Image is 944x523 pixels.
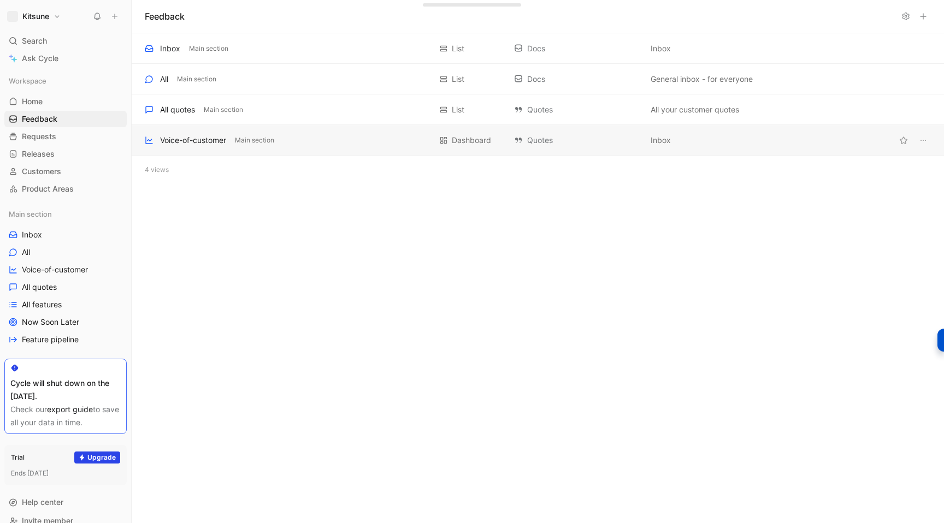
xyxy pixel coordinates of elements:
a: Ask Cycle [4,50,127,67]
button: Upgrade [74,451,120,463]
h1: Feedback [145,10,185,23]
button: Main section [202,105,245,115]
div: Docs [514,73,640,86]
span: Feedback [22,114,57,124]
span: Main section [189,43,228,54]
div: Check our to save all your data in time. [10,403,121,429]
div: Docs [514,42,640,55]
span: Main section [9,209,52,219]
span: Releases [22,148,55,159]
div: Voice-of-customerMain sectionDashboard QuotesInboxView actions [132,125,944,156]
button: General inbox - for everyone [648,73,755,86]
a: Home [4,93,127,110]
div: Ends [DATE] [11,468,120,479]
a: Releases [4,146,127,162]
span: Home [22,96,43,107]
span: Workspace [9,75,46,86]
span: Customers [22,166,61,177]
a: Now Soon Later [4,314,127,330]
span: General inbox - for everyone [651,73,753,86]
a: Voice-of-customer [4,261,127,278]
div: Dashboard [452,134,491,147]
div: InboxMain sectionList DocsInboxView actions [132,33,944,64]
span: Product Areas [22,183,74,194]
a: export guide [47,405,93,414]
button: Inbox [648,42,673,55]
span: All features [22,299,62,310]
span: Voice-of-customer [22,264,88,275]
div: Quotes [514,103,640,116]
button: Kitsune [4,9,63,24]
span: Ask Cycle [22,52,58,65]
div: 4 views [132,156,944,184]
div: List [452,103,464,116]
a: All quotes [4,279,127,295]
span: All [22,247,30,258]
div: Main sectionInboxAllVoice-of-customerAll quotesAll featuresNow Soon LaterFeature pipeline [4,206,127,348]
span: Now Soon Later [22,317,79,328]
div: Cycle will shut down on the [DATE]. [10,377,121,403]
div: All quotes [160,103,195,116]
a: Product Areas [4,181,127,197]
span: Inbox [651,42,671,55]
span: Requests [22,131,56,142]
span: All your customer quotes [651,103,739,116]
a: All features [4,296,127,313]
span: All quotes [22,282,57,293]
span: Inbox [22,229,42,240]
div: List [452,73,464,86]
div: All [160,73,168,86]
div: AllMain sectionList DocsGeneral inbox - for everyoneView actions [132,64,944,94]
span: Help center [22,497,63,507]
a: All [4,244,127,260]
button: All your customer quotes [648,103,741,116]
div: Inbox [160,42,180,55]
span: Inbox [651,134,671,147]
div: List [452,42,464,55]
a: Feedback [4,111,127,127]
div: Main section [4,206,127,222]
span: Main section [204,104,243,115]
div: Quotes [514,134,640,147]
h1: Kitsune [22,11,49,21]
div: Search [4,33,127,49]
div: Help center [4,494,127,510]
div: Voice-of-customer [160,134,226,147]
div: Workspace [4,73,127,89]
span: Feature pipeline [22,334,79,345]
a: Customers [4,163,127,180]
button: Inbox [648,134,673,147]
button: View actions [916,133,931,148]
button: Main section [233,135,276,145]
span: Main section [177,74,216,85]
div: All quotesMain sectionList QuotesAll your customer quotesView actions [132,94,944,125]
button: Main section [175,74,219,84]
a: Inbox [4,227,127,243]
span: Search [22,34,47,47]
button: Main section [187,44,231,54]
span: Main section [235,135,274,146]
a: Requests [4,128,127,145]
div: Trial [11,452,25,463]
a: Feature pipeline [4,331,127,348]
